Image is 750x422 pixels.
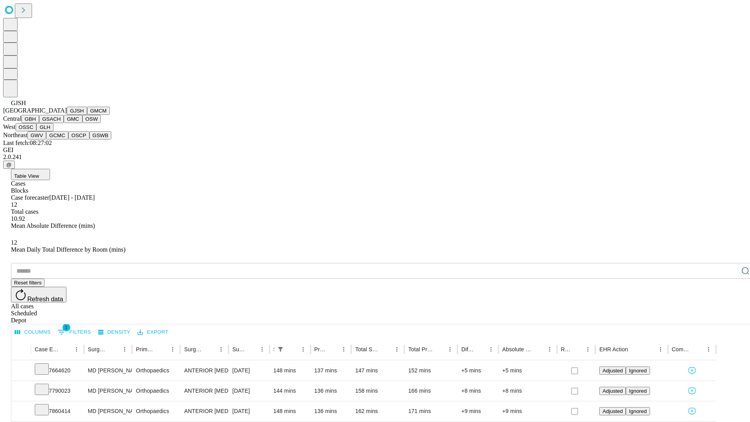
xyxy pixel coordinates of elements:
[338,344,349,355] button: Menu
[582,344,593,355] button: Menu
[273,401,307,421] div: 148 mins
[16,123,37,131] button: OSSC
[408,401,454,421] div: 171 mins
[626,367,650,375] button: Ignored
[502,401,553,421] div: +9 mins
[275,344,286,355] div: 1 active filter
[39,115,64,123] button: GSACH
[599,367,626,375] button: Adjusted
[60,344,71,355] button: Sort
[14,280,41,286] span: Reset filters
[461,381,495,401] div: +8 mins
[445,344,455,355] button: Menu
[502,381,553,401] div: +8 mins
[355,401,400,421] div: 162 mins
[408,361,454,381] div: 152 mins
[82,115,101,123] button: OSW
[156,344,167,355] button: Sort
[314,381,348,401] div: 136 mins
[298,344,309,355] button: Menu
[602,368,623,374] span: Adjusted
[408,381,454,401] div: 166 mins
[3,139,52,146] span: Last fetch: 08:27:02
[56,326,93,338] button: Show filters
[96,326,132,338] button: Density
[205,344,216,355] button: Sort
[355,381,400,401] div: 158 mins
[275,344,286,355] button: Show filters
[35,346,59,352] div: Case Epic Id
[544,344,555,355] button: Menu
[502,346,532,352] div: Absolute Difference
[11,279,45,287] button: Reset filters
[391,344,402,355] button: Menu
[3,107,67,114] span: [GEOGRAPHIC_DATA]
[11,246,125,253] span: Mean Daily Total Difference by Room (mins)
[461,361,495,381] div: +5 mins
[273,346,274,352] div: Scheduled In Room Duration
[672,346,691,352] div: Comments
[136,346,155,352] div: Primary Service
[327,344,338,355] button: Sort
[64,115,82,123] button: GMC
[599,387,626,395] button: Adjusted
[599,346,628,352] div: EHR Action
[11,215,25,222] span: 10.92
[486,344,496,355] button: Menu
[67,107,87,115] button: GJSH
[88,381,128,401] div: MD [PERSON_NAME] [PERSON_NAME]
[49,194,95,201] span: [DATE] - [DATE]
[136,381,176,401] div: Orthopaedics
[232,381,266,401] div: [DATE]
[232,401,266,421] div: [DATE]
[3,154,747,161] div: 2.0.241
[11,201,17,208] span: 12
[626,387,650,395] button: Ignored
[184,401,224,421] div: ANTERIOR [MEDICAL_DATA] TOTAL HIP
[502,361,553,381] div: +5 mins
[629,344,640,355] button: Sort
[626,407,650,415] button: Ignored
[35,401,80,421] div: 7860414
[136,326,170,338] button: Export
[355,346,380,352] div: Total Scheduled Duration
[3,161,15,169] button: @
[232,361,266,381] div: [DATE]
[89,131,112,139] button: GSWB
[11,222,95,229] span: Mean Absolute Difference (mins)
[11,287,66,302] button: Refresh data
[629,408,646,414] span: Ignored
[71,344,82,355] button: Menu
[461,401,495,421] div: +9 mins
[11,239,17,246] span: 12
[571,344,582,355] button: Sort
[27,131,46,139] button: GWV
[88,361,128,381] div: MD [PERSON_NAME] [PERSON_NAME]
[27,296,63,302] span: Refresh data
[561,346,571,352] div: Resolved in EHR
[629,368,646,374] span: Ignored
[273,381,307,401] div: 144 mins
[3,147,747,154] div: GEI
[87,107,110,115] button: GMCM
[3,123,16,130] span: West
[6,162,12,168] span: @
[602,408,623,414] span: Adjusted
[3,115,21,122] span: Central
[11,100,26,106] span: GJSH
[15,364,27,378] button: Expand
[703,344,714,355] button: Menu
[3,132,27,138] span: Northeast
[35,361,80,381] div: 7664620
[36,123,53,131] button: GLH
[475,344,486,355] button: Sort
[602,388,623,394] span: Adjusted
[380,344,391,355] button: Sort
[15,384,27,398] button: Expand
[184,361,224,381] div: ANTERIOR [MEDICAL_DATA] TOTAL HIP
[533,344,544,355] button: Sort
[119,344,130,355] button: Menu
[599,407,626,415] button: Adjusted
[216,344,227,355] button: Menu
[13,326,53,338] button: Select columns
